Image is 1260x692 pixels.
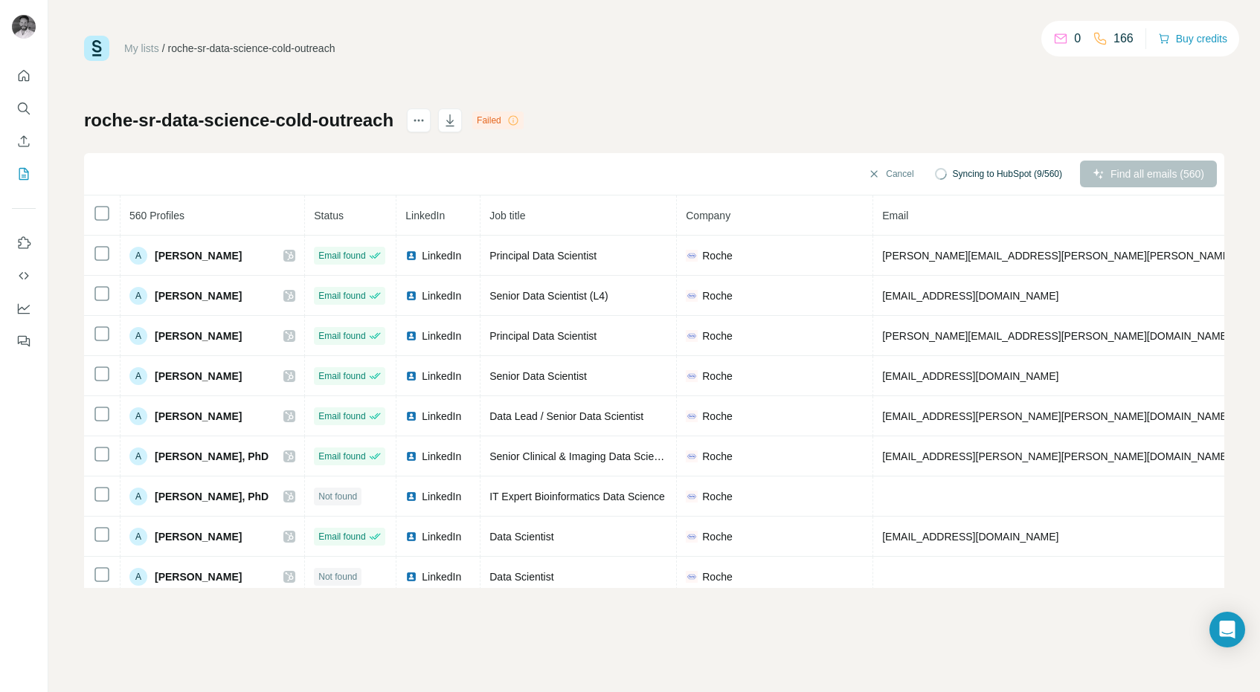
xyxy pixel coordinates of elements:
[129,447,147,465] div: A
[686,450,698,462] img: company-logo
[405,531,417,543] img: LinkedIn logo
[702,529,732,544] span: Roche
[318,490,357,503] span: Not found
[702,449,732,464] span: Roche
[129,407,147,425] div: A
[155,329,242,343] span: [PERSON_NAME]
[489,531,553,543] span: Data Scientist
[489,410,643,422] span: Data Lead / Senior Data Scientist
[129,287,147,305] div: A
[686,531,698,543] img: company-logo
[422,329,461,343] span: LinkedIn
[882,370,1058,382] span: [EMAIL_ADDRESS][DOMAIN_NAME]
[318,329,365,343] span: Email found
[129,210,184,221] span: 560 Profiles
[155,449,269,464] span: [PERSON_NAME], PhD
[124,42,159,54] a: My lists
[882,531,1058,543] span: [EMAIL_ADDRESS][DOMAIN_NAME]
[702,329,732,343] span: Roche
[422,529,461,544] span: LinkedIn
[129,528,147,546] div: A
[882,410,1230,422] span: [EMAIL_ADDRESS][PERSON_NAME][PERSON_NAME][DOMAIN_NAME]
[405,250,417,262] img: LinkedIn logo
[686,370,698,382] img: company-logo
[489,290,608,302] span: Senior Data Scientist (L4)
[422,248,461,263] span: LinkedIn
[686,410,698,422] img: company-logo
[1158,28,1227,49] button: Buy credits
[84,109,393,132] h1: roche-sr-data-science-cold-outreach
[686,330,698,342] img: company-logo
[489,250,597,262] span: Principal Data Scientist
[686,491,698,502] img: company-logo
[489,330,597,342] span: Principal Data Scientist
[155,248,242,263] span: [PERSON_NAME]
[405,491,417,502] img: LinkedIn logo
[422,489,461,504] span: LinkedIn
[314,210,344,221] span: Status
[12,295,36,322] button: Dashboard
[702,369,732,384] span: Roche
[155,529,242,544] span: [PERSON_NAME]
[702,288,732,303] span: Roche
[84,36,109,61] img: Surfe Logo
[1113,30,1134,48] p: 166
[882,450,1230,462] span: [EMAIL_ADDRESS][PERSON_NAME][PERSON_NAME][DOMAIN_NAME]
[12,161,36,187] button: My lists
[882,210,908,221] span: Email
[129,568,147,586] div: A
[882,290,1058,302] span: [EMAIL_ADDRESS][DOMAIN_NAME]
[407,109,431,132] button: actions
[489,450,673,462] span: Senior Clinical & Imaging Data Scientist
[472,111,524,129] div: Failed
[405,571,417,583] img: LinkedIn logo
[702,569,732,584] span: Roche
[405,330,417,342] img: LinkedIn logo
[318,450,365,463] span: Email found
[12,230,36,256] button: Use Surfe on LinkedIn
[1074,30,1081,48] p: 0
[405,410,417,422] img: LinkedIn logo
[129,327,147,345] div: A
[953,167,1062,181] span: Syncing to HubSpot (9/560)
[422,569,461,584] span: LinkedIn
[12,15,36,39] img: Avatar
[318,410,365,423] span: Email found
[12,62,36,89] button: Quick start
[858,161,924,187] button: Cancel
[12,128,36,155] button: Enrich CSV
[489,210,525,221] span: Job title
[155,569,242,584] span: [PERSON_NAME]
[155,288,242,303] span: [PERSON_NAME]
[318,530,365,543] span: Email found
[1209,612,1245,647] div: Open Intercom Messenger
[12,328,36,355] button: Feedback
[318,249,365,262] span: Email found
[405,290,417,302] img: LinkedIn logo
[686,210,730,221] span: Company
[162,41,165,56] li: /
[129,247,147,265] div: A
[155,369,242,384] span: [PERSON_NAME]
[489,491,665,502] span: IT Expert Bioinformatics Data Science
[129,367,147,385] div: A
[405,210,445,221] span: LinkedIn
[489,370,587,382] span: Senior Data Scientist
[686,250,698,262] img: company-logo
[422,409,461,424] span: LinkedIn
[489,571,553,583] span: Data Scientist
[686,290,698,302] img: company-logo
[318,570,357,583] span: Not found
[405,370,417,382] img: LinkedIn logo
[422,288,461,303] span: LinkedIn
[12,262,36,289] button: Use Surfe API
[12,95,36,122] button: Search
[129,488,147,505] div: A
[702,409,732,424] span: Roche
[318,289,365,303] span: Email found
[702,489,732,504] span: Roche
[422,369,461,384] span: LinkedIn
[882,330,1230,342] span: [PERSON_NAME][EMAIL_ADDRESS][PERSON_NAME][DOMAIN_NAME]
[155,409,242,424] span: [PERSON_NAME]
[405,450,417,462] img: LinkedIn logo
